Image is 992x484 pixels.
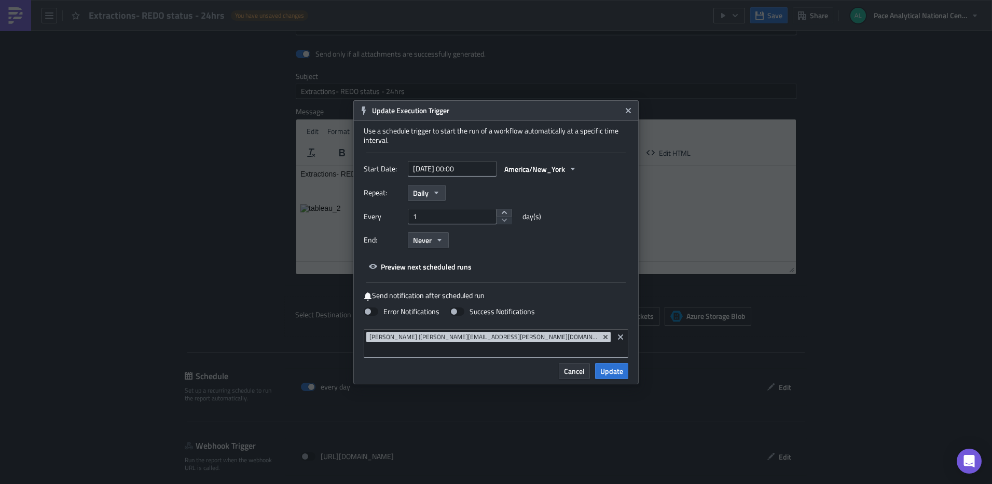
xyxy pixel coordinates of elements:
[601,332,611,342] button: Remove Tag
[364,209,403,224] label: Every
[559,363,590,379] button: Cancel
[595,363,628,379] button: Update
[600,366,623,377] span: Update
[364,291,628,301] label: Send notification after scheduled run
[504,164,565,174] span: America/New_York
[408,232,449,248] button: Never
[413,187,429,198] span: Daily
[408,161,497,177] input: YYYY-MM-DD HH:mm
[497,209,512,217] button: increment
[364,259,477,275] button: Preview next scheduled runs
[413,235,432,246] span: Never
[614,331,627,343] button: Clear selected items
[4,38,45,47] img: tableau_2
[364,232,403,248] label: End:
[497,216,512,224] button: decrement
[364,307,439,316] label: Error Notifications
[364,161,403,177] label: Start Date:
[499,161,582,177] button: America/New_York
[522,209,541,224] span: day(s)
[369,332,617,342] span: [PERSON_NAME] ([PERSON_NAME][EMAIL_ADDRESS][PERSON_NAME][DOMAIN_NAME])
[364,126,628,145] div: Use a schedule trigger to start the run of a workflow automatically at a specific time interval.
[621,103,636,118] button: Close
[957,449,982,474] div: Open Intercom Messenger
[408,185,446,201] button: Daily
[4,4,495,12] p: Extractions- REDO status - 24hrs.
[364,185,403,200] label: Repeat:
[564,366,585,377] span: Cancel
[450,307,535,316] label: Success Notifications
[372,106,621,115] h6: Update Execution Trigger
[381,261,472,272] span: Preview next scheduled runs
[4,4,495,47] body: Rich Text Area. Press ALT-0 for help.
